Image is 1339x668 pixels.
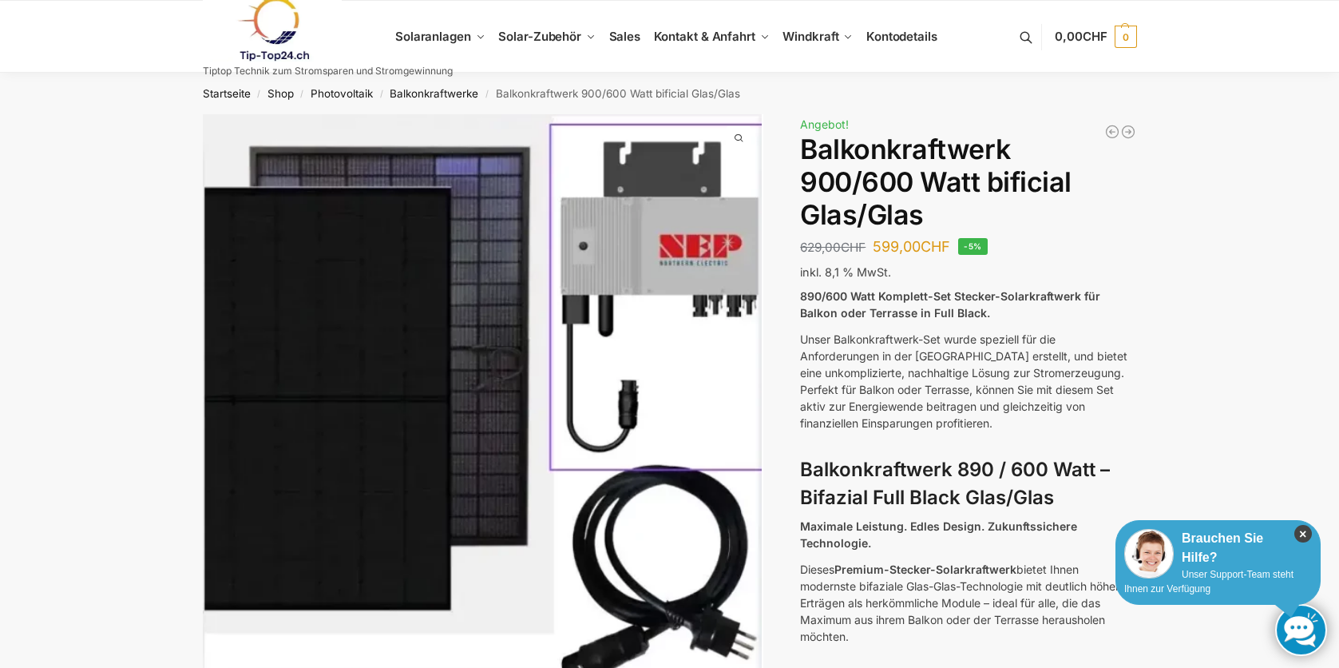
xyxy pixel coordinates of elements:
[654,29,755,44] span: Kontakt & Anfahrt
[1124,569,1293,594] span: Unser Support-Team steht Ihnen zur Verfügung
[800,519,1077,550] strong: Maximale Leistung. Edles Design. Zukunftssichere Technologie.
[1104,124,1120,140] a: Balkonkraftwerk 1780 Watt mit 4 KWh Zendure Batteriespeicher Notstrom fähig
[800,561,1136,645] p: Dieses bietet Ihnen modernste bifaziale Glas-Glas-Technologie mit deutlich höheren Erträgen als h...
[1115,26,1137,48] span: 0
[1055,29,1107,44] span: 0,00
[860,1,944,73] a: Kontodetails
[958,238,987,255] span: -5%
[800,458,1110,509] strong: Balkonkraftwerk 890 / 600 Watt – Bifazial Full Black Glas/Glas
[873,238,950,255] bdi: 599,00
[478,88,495,101] span: /
[492,1,602,73] a: Solar-Zubehör
[174,73,1165,114] nav: Breadcrumb
[1120,124,1136,140] a: Flexible Solarpanels (2×240 Watt & Solar Laderegler
[203,87,251,100] a: Startseite
[866,29,937,44] span: Kontodetails
[800,240,866,255] bdi: 629,00
[800,265,891,279] span: inkl. 8,1 % MwSt.
[776,1,860,73] a: Windkraft
[1294,525,1312,543] i: Schließen
[373,88,390,101] span: /
[841,240,866,255] span: CHF
[1124,529,1312,567] div: Brauchen Sie Hilfe?
[800,117,849,131] span: Angebot!
[390,87,478,100] a: Balkonkraftwerke
[609,29,641,44] span: Sales
[602,1,647,73] a: Sales
[800,289,1100,320] strong: 890/600 Watt Komplett-Set Stecker-Solarkraftwerk für Balkon oder Terrasse in Full Black.
[800,331,1136,431] p: Unser Balkonkraftwerk-Set wurde speziell für die Anforderungen in der [GEOGRAPHIC_DATA] erstellt,...
[498,29,581,44] span: Solar-Zubehör
[647,1,776,73] a: Kontakt & Anfahrt
[395,29,471,44] span: Solaranlagen
[294,88,311,101] span: /
[267,87,294,100] a: Shop
[203,66,453,76] p: Tiptop Technik zum Stromsparen und Stromgewinnung
[921,238,950,255] span: CHF
[782,29,838,44] span: Windkraft
[800,133,1136,231] h1: Balkonkraftwerk 900/600 Watt bificial Glas/Glas
[1124,529,1174,579] img: Customer service
[1055,13,1136,61] a: 0,00CHF 0
[311,87,373,100] a: Photovoltaik
[1083,29,1107,44] span: CHF
[251,88,267,101] span: /
[834,563,1016,576] strong: Premium-Stecker-Solarkraftwerk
